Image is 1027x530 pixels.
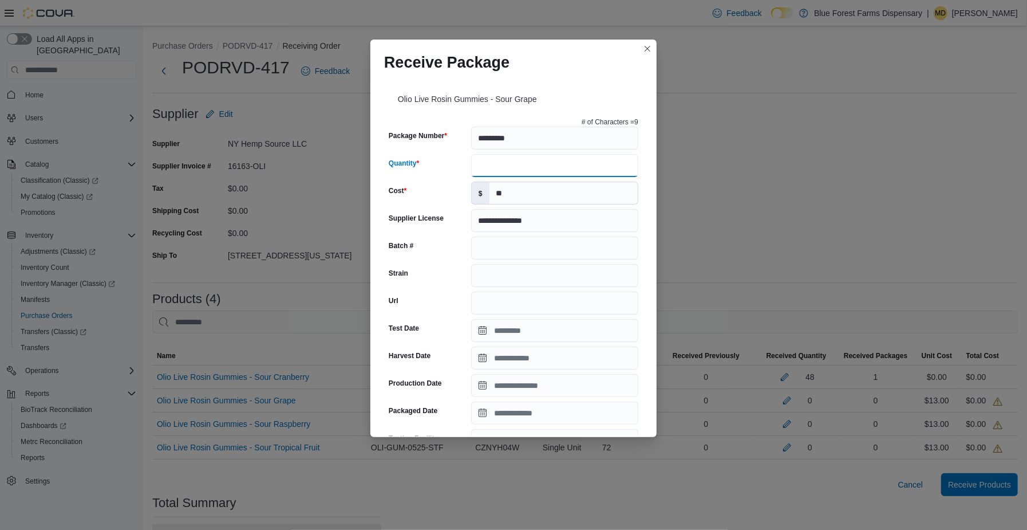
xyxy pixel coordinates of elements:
[389,351,430,360] label: Harvest Date
[389,214,444,223] label: Supplier License
[471,319,638,342] input: Press the down key to open a popover containing a calendar.
[389,159,419,168] label: Quantity
[471,347,638,370] input: Press the down key to open a popover containing a calendar.
[471,374,638,397] input: Press the down key to open a popover containing a calendar.
[472,182,489,204] label: $
[582,117,638,127] p: # of Characters = 9
[471,402,638,425] input: Press the down key to open a popover containing a calendar.
[389,131,447,140] label: Package Number
[389,269,408,278] label: Strain
[389,324,419,333] label: Test Date
[389,434,438,443] label: Testing Facility
[389,241,413,250] label: Batch #
[641,42,654,56] button: Closes this modal window
[384,81,643,113] div: Olio Live Rosin Gummies - Sour Grape
[389,186,406,195] label: Cost
[389,296,398,305] label: Url
[389,379,442,388] label: Production Date
[384,53,509,72] h1: Receive Package
[389,406,437,415] label: Packaged Date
